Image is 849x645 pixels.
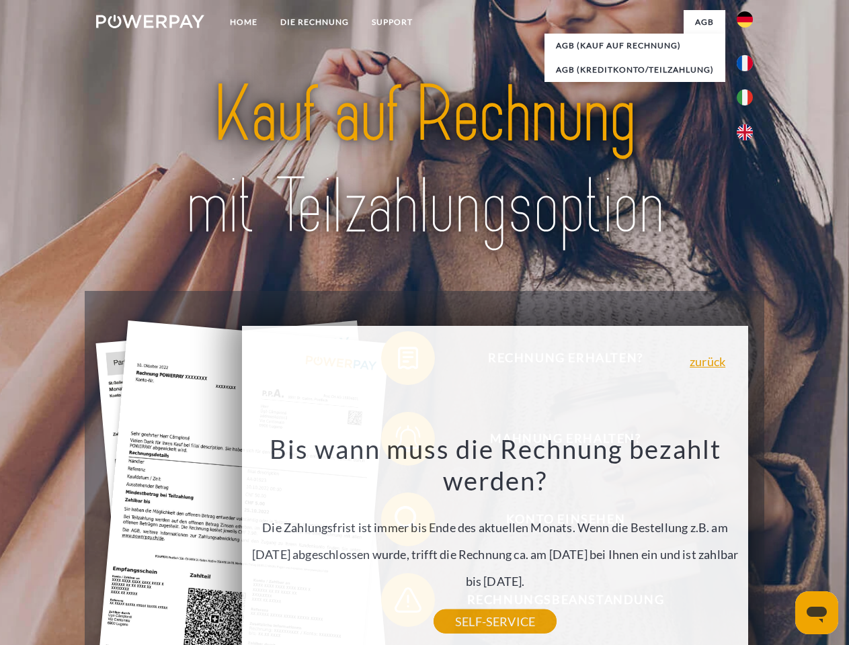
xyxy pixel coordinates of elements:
[360,10,424,34] a: SUPPORT
[737,11,753,28] img: de
[737,124,753,140] img: en
[690,355,725,368] a: zurück
[218,10,269,34] a: Home
[544,58,725,82] a: AGB (Kreditkonto/Teilzahlung)
[269,10,360,34] a: DIE RECHNUNG
[96,15,204,28] img: logo-powerpay-white.svg
[434,609,557,634] a: SELF-SERVICE
[737,89,753,105] img: it
[128,64,721,257] img: title-powerpay_de.svg
[737,55,753,71] img: fr
[250,433,741,497] h3: Bis wann muss die Rechnung bezahlt werden?
[544,34,725,58] a: AGB (Kauf auf Rechnung)
[795,591,838,634] iframe: Schaltfläche zum Öffnen des Messaging-Fensters
[684,10,725,34] a: agb
[250,433,741,621] div: Die Zahlungsfrist ist immer bis Ende des aktuellen Monats. Wenn die Bestellung z.B. am [DATE] abg...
